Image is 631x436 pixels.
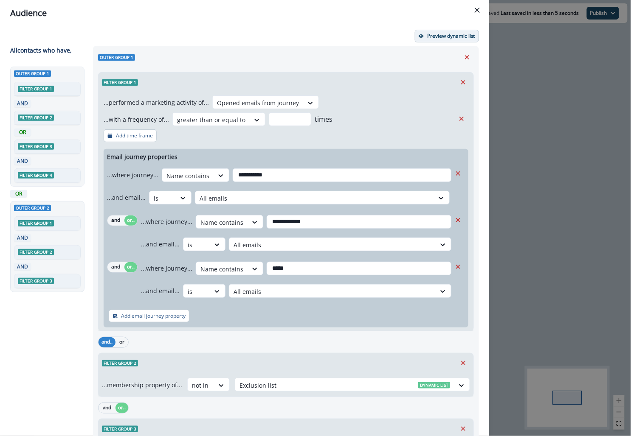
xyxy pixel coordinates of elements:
[14,70,51,77] span: Outer group 1
[107,170,158,179] p: ...where journey...
[18,86,54,92] span: Filter group 1
[451,214,465,226] button: Remove
[456,357,470,369] button: Remove
[415,30,479,42] button: Preview dynamic list
[14,205,51,211] span: Outer group 2
[141,240,180,249] p: ...and email...
[115,337,128,347] button: or
[116,133,153,139] p: Add time frame
[16,234,29,242] p: AND
[102,79,138,86] span: Filter group 1
[18,278,54,284] span: Filter group 3
[98,54,135,61] span: Outer group 1
[107,193,146,202] p: ...and email...
[115,403,128,413] button: or..
[16,129,29,136] p: OR
[141,286,180,295] p: ...and email...
[18,115,54,121] span: Filter group 2
[99,403,115,413] button: and
[102,380,182,389] p: ...membership property of...
[12,190,25,198] p: OR
[104,129,157,142] button: Add time frame
[107,152,177,161] p: Email journey properties
[18,172,54,179] span: Filter group 4
[104,98,209,107] p: ...performed a marketing activity of...
[102,426,138,432] span: Filter group 3
[107,215,124,226] button: and
[470,3,484,17] button: Close
[451,167,465,180] button: Remove
[455,112,468,125] button: Remove
[121,313,186,319] p: Add email journey property
[124,215,137,226] button: or..
[427,33,475,39] p: Preview dynamic list
[451,260,465,273] button: Remove
[10,46,72,55] p: All contact s who have,
[124,262,137,272] button: or..
[107,262,124,272] button: and
[109,310,189,322] button: Add email journey property
[16,157,29,165] p: AND
[16,263,29,271] p: AND
[460,51,474,64] button: Remove
[456,76,470,89] button: Remove
[18,249,54,255] span: Filter group 2
[102,360,138,366] span: Filter group 2
[141,217,192,226] p: ...where journey...
[16,100,29,107] p: AND
[18,143,54,150] span: Filter group 3
[141,264,192,273] p: ...where journey...
[315,114,332,124] p: times
[10,7,479,20] div: Audience
[104,115,169,124] p: ...with a frequency of...
[99,337,115,347] button: and..
[18,220,54,226] span: Filter group 1
[456,422,470,435] button: Remove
